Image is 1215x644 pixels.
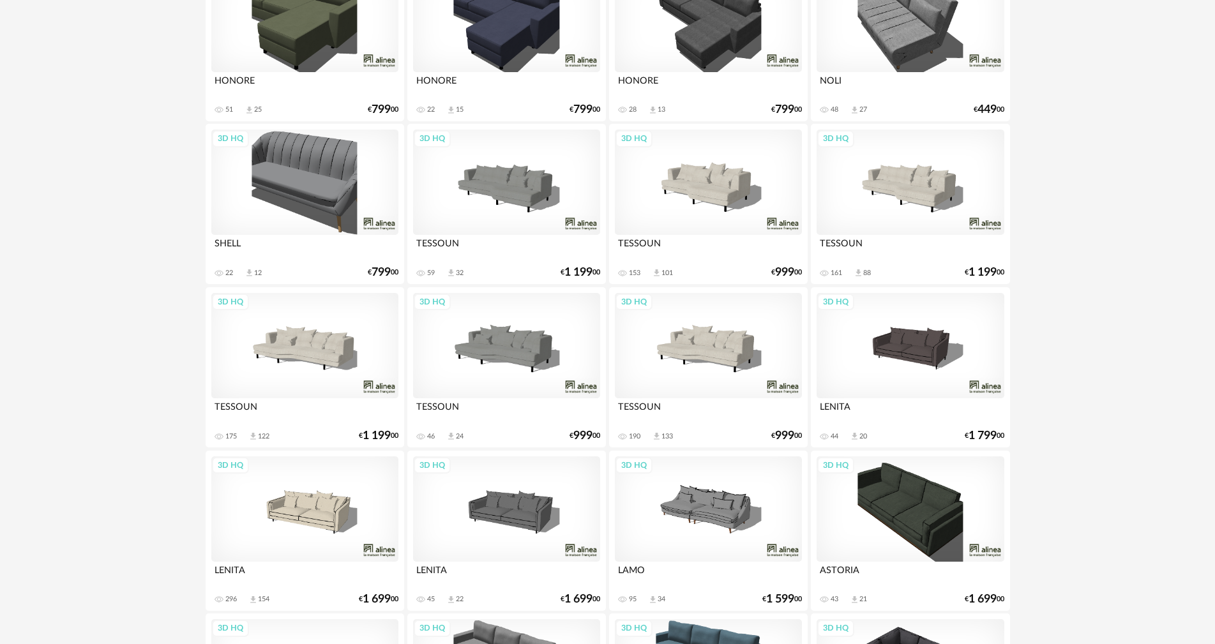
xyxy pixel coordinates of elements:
div: 101 [661,269,673,278]
div: 32 [456,269,464,278]
div: HONORE [615,72,803,98]
div: 24 [456,432,464,441]
div: 3D HQ [414,294,451,310]
div: 51 [225,105,233,114]
span: Download icon [248,431,258,441]
a: 3D HQ TESSOUN 46 Download icon 24 €99900 [407,287,607,447]
span: 1 599 [766,595,794,604]
span: Download icon [652,431,661,441]
div: 59 [427,269,435,278]
div: 88 [863,269,871,278]
div: 3D HQ [212,620,249,636]
div: € 00 [359,595,398,604]
div: 22 [427,105,435,114]
span: 1 799 [969,431,997,440]
div: 153 [629,269,640,278]
div: 15 [456,105,464,114]
div: 48 [831,105,838,114]
div: 22 [225,269,233,278]
div: HONORE [211,72,399,98]
a: 3D HQ LENITA 296 Download icon 154 €1 69900 [206,451,405,611]
div: € 00 [771,268,802,277]
div: € 00 [368,268,398,277]
div: 161 [831,269,842,278]
span: Download icon [850,105,859,115]
span: Download icon [446,268,456,278]
div: 175 [225,432,237,441]
div: NOLI [817,72,1004,98]
div: TESSOUN [615,398,803,424]
span: Download icon [446,595,456,604]
span: Download icon [446,431,456,441]
span: Download icon [648,595,658,604]
div: ASTORIA [817,562,1004,587]
div: € 00 [771,105,802,114]
div: 28 [629,105,637,114]
div: 12 [254,269,262,278]
span: Download icon [850,431,859,441]
a: 3D HQ TESSOUN 153 Download icon 101 €99900 [609,124,808,284]
span: 799 [573,105,592,114]
div: 3D HQ [212,130,249,147]
span: 799 [775,105,794,114]
span: 999 [775,268,794,277]
span: 999 [775,431,794,440]
div: € 00 [974,105,1004,114]
a: 3D HQ LAMO 95 Download icon 34 €1 59900 [609,451,808,611]
div: 3D HQ [414,457,451,474]
span: 1 199 [564,268,592,277]
div: 296 [225,595,237,604]
span: 999 [573,431,592,440]
div: € 00 [561,595,600,604]
div: € 00 [965,595,1004,604]
div: 3D HQ [615,620,653,636]
div: 3D HQ [615,294,653,310]
span: 799 [372,105,391,114]
span: 1 699 [363,595,391,604]
div: 133 [661,432,673,441]
div: € 00 [570,105,600,114]
div: TESSOUN [413,235,601,260]
a: 3D HQ TESSOUN 175 Download icon 122 €1 19900 [206,287,405,447]
a: 3D HQ ASTORIA 43 Download icon 21 €1 69900 [811,451,1010,611]
div: € 00 [561,268,600,277]
span: 1 199 [363,431,391,440]
div: LENITA [211,562,399,587]
div: € 00 [762,595,802,604]
div: € 00 [965,431,1004,440]
div: € 00 [570,431,600,440]
span: Download icon [854,268,863,278]
div: 21 [859,595,867,604]
div: 25 [254,105,262,114]
span: Download icon [850,595,859,604]
div: 3D HQ [615,130,653,147]
span: 1 699 [564,595,592,604]
div: 43 [831,595,838,604]
div: TESSOUN [817,235,1004,260]
div: LAMO [615,562,803,587]
div: 20 [859,432,867,441]
a: 3D HQ SHELL 22 Download icon 12 €79900 [206,124,405,284]
div: 34 [658,595,665,604]
div: 190 [629,432,640,441]
div: € 00 [771,431,802,440]
div: € 00 [965,268,1004,277]
div: LENITA [817,398,1004,424]
div: 3D HQ [212,294,249,310]
div: € 00 [359,431,398,440]
span: Download icon [248,595,258,604]
div: 46 [427,432,435,441]
div: 44 [831,432,838,441]
a: 3D HQ TESSOUN 59 Download icon 32 €1 19900 [407,124,607,284]
div: 3D HQ [817,620,854,636]
div: 45 [427,595,435,604]
div: 22 [456,595,464,604]
span: Download icon [446,105,456,115]
div: 3D HQ [817,457,854,474]
span: 1 199 [969,268,997,277]
div: TESSOUN [413,398,601,424]
span: 1 699 [969,595,997,604]
div: 3D HQ [817,130,854,147]
div: 3D HQ [414,130,451,147]
span: Download icon [245,105,254,115]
